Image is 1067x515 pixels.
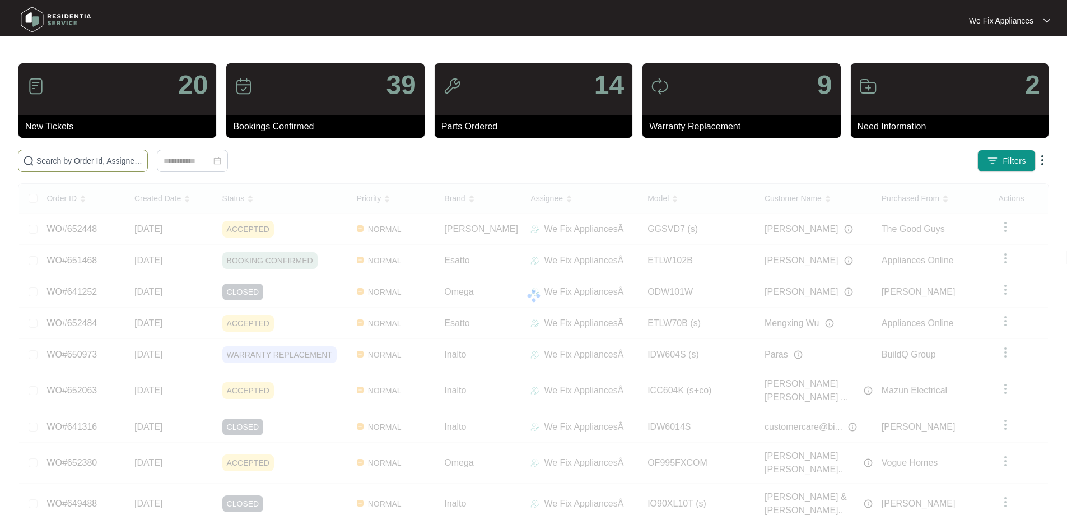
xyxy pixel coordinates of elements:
img: search-icon [23,155,34,166]
input: Search by Order Id, Assignee Name, Customer Name, Brand and Model [36,155,143,167]
span: Filters [1003,155,1026,167]
p: New Tickets [25,120,216,133]
p: 39 [386,72,416,99]
p: Warranty Replacement [649,120,840,133]
p: Bookings Confirmed [233,120,424,133]
p: We Fix Appliances [969,15,1033,26]
img: dropdown arrow [1036,154,1049,167]
img: residentia service logo [17,3,95,36]
img: icon [651,77,669,95]
img: icon [27,77,45,95]
p: 2 [1025,72,1040,99]
p: Parts Ordered [441,120,632,133]
img: icon [443,77,461,95]
img: dropdown arrow [1043,18,1050,24]
img: icon [235,77,253,95]
img: icon [859,77,877,95]
p: Need Information [858,120,1049,133]
button: filter iconFilters [977,150,1036,172]
p: 14 [594,72,624,99]
p: 9 [817,72,832,99]
img: filter icon [987,155,998,166]
p: 20 [178,72,208,99]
